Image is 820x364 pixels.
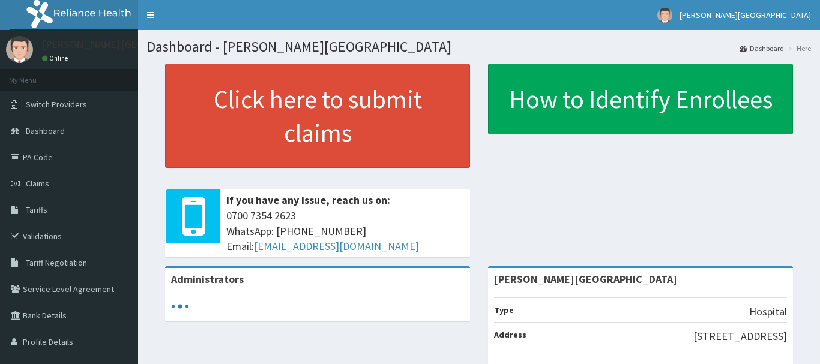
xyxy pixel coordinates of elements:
a: Online [42,54,71,62]
span: Tariff Negotiation [26,257,87,268]
span: Dashboard [26,125,65,136]
svg: audio-loading [171,297,189,315]
span: Switch Providers [26,99,87,110]
li: Here [785,43,811,53]
span: 0700 7354 2623 WhatsApp: [PHONE_NUMBER] Email: [226,208,464,254]
b: Administrators [171,272,244,286]
strong: [PERSON_NAME][GEOGRAPHIC_DATA] [494,272,677,286]
a: Click here to submit claims [165,64,470,168]
p: Hospital [749,304,787,320]
img: User Image [657,8,672,23]
p: [STREET_ADDRESS] [693,329,787,344]
a: Dashboard [740,43,784,53]
a: How to Identify Enrollees [488,64,793,134]
p: [PERSON_NAME][GEOGRAPHIC_DATA] [42,39,220,50]
b: Address [494,329,526,340]
h1: Dashboard - [PERSON_NAME][GEOGRAPHIC_DATA] [147,39,811,55]
span: Tariffs [26,204,47,215]
span: [PERSON_NAME][GEOGRAPHIC_DATA] [680,10,811,20]
a: [EMAIL_ADDRESS][DOMAIN_NAME] [254,239,419,253]
span: Claims [26,178,49,189]
b: If you have any issue, reach us on: [226,193,390,207]
b: Type [494,305,514,315]
img: User Image [6,36,33,63]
